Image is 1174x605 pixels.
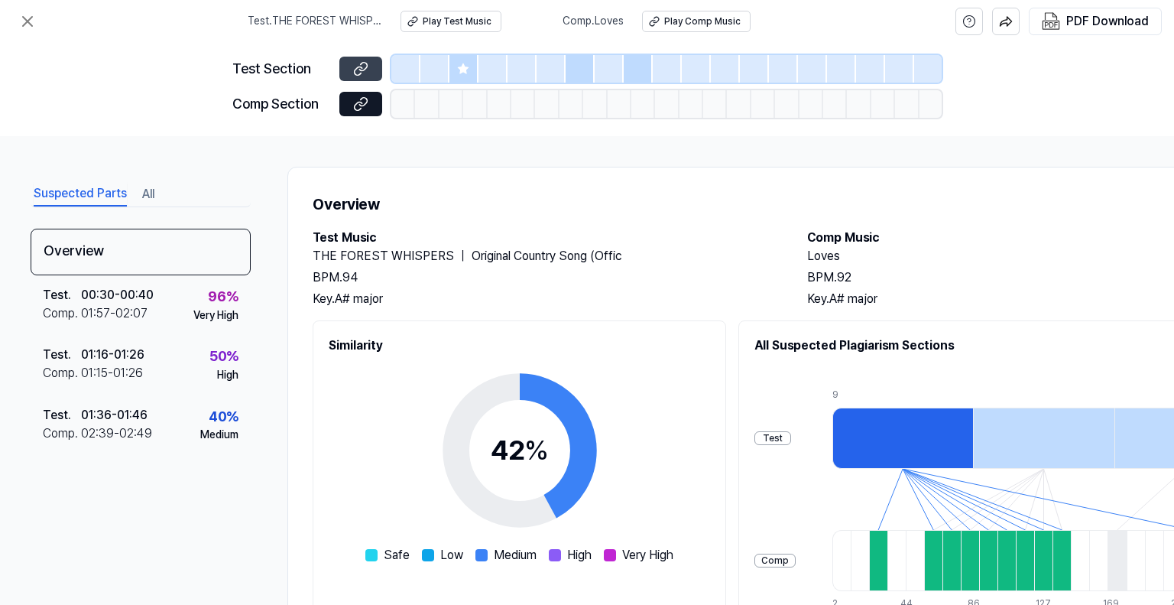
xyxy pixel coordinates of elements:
div: 01:16 - 01:26 [81,346,144,364]
div: High [217,368,238,383]
span: Medium [494,546,537,564]
span: Very High [622,546,673,564]
span: High [567,546,592,564]
div: Play Test Music [423,15,491,28]
div: Key. A# major [313,290,777,308]
div: Very High [193,308,238,324]
button: Play Comp Music [642,11,751,32]
div: 00:30 - 00:40 [81,286,154,304]
span: Test . THE FOREST WHISPERS ｜ Original Country Song (Offic [248,14,382,29]
div: 42 [491,430,549,471]
button: Play Test Music [401,11,501,32]
div: Comp Section [232,93,330,115]
div: 50 % [209,346,238,368]
img: share [999,15,1013,28]
h2: Test Music [313,229,777,247]
h2: Similarity [329,337,710,355]
div: Test . [43,286,81,304]
div: Medium [200,428,238,443]
span: Safe [384,546,410,564]
img: PDF Download [1042,12,1060,31]
div: 02:39 - 02:49 [81,424,152,443]
button: PDF Download [1039,8,1152,34]
h2: THE FOREST WHISPERS ｜ Original Country Song (Offic [313,247,777,265]
div: Test . [43,346,81,364]
span: % [524,434,549,467]
div: 01:36 - 01:46 [81,406,148,424]
div: 9 [832,389,973,402]
div: 40 % [209,406,238,428]
div: Test [754,431,791,446]
div: Play Comp Music [664,15,741,28]
div: 01:15 - 01:26 [81,364,143,382]
div: PDF Download [1066,11,1149,31]
span: Low [440,546,463,564]
div: BPM. 94 [313,268,777,287]
span: Comp . Loves [563,14,624,29]
div: Comp [754,554,796,568]
div: Test . [43,406,81,424]
div: Comp . [43,424,81,443]
div: Overview [31,229,251,275]
div: Comp . [43,364,81,382]
button: Suspected Parts [34,182,127,207]
div: Comp . [43,304,81,323]
div: 01:57 - 02:07 [81,304,148,323]
div: Test Section [232,58,330,80]
button: All [142,182,154,207]
svg: help [962,14,976,29]
div: 96 % [208,286,238,308]
button: help [955,8,983,35]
